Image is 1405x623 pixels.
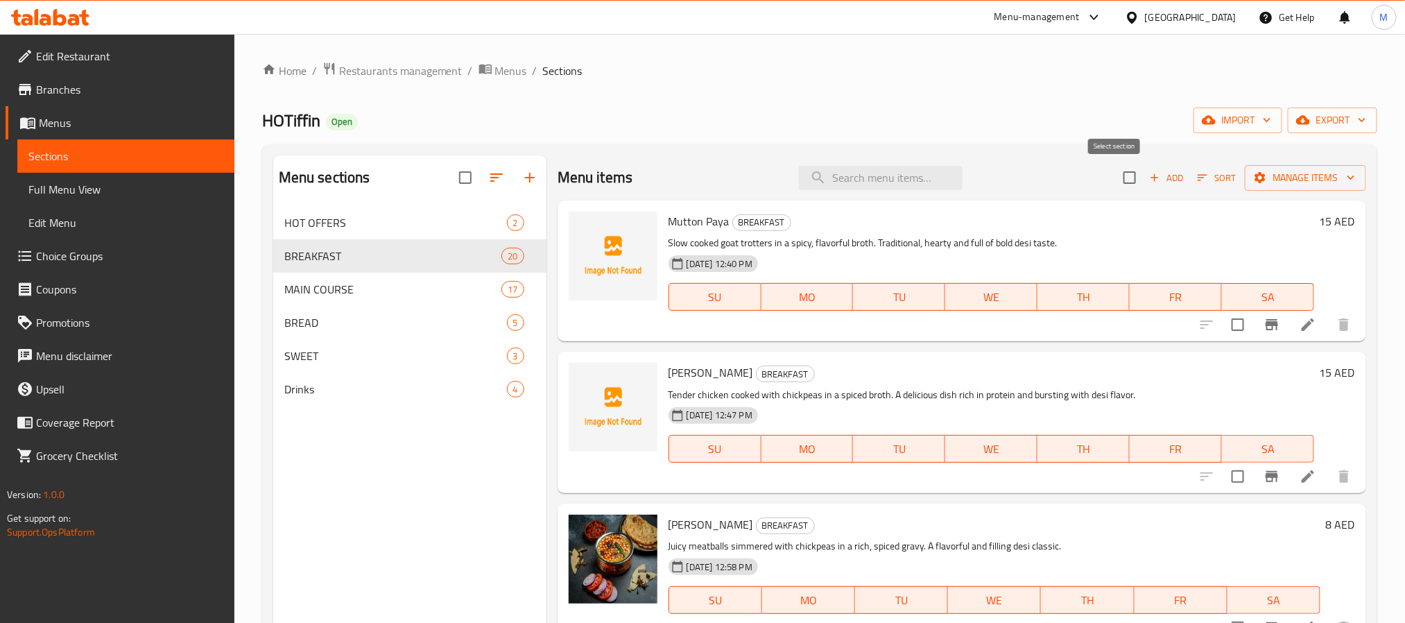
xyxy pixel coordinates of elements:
[7,509,71,527] span: Get support on:
[36,81,223,98] span: Branches
[1380,10,1388,25] span: M
[1320,212,1355,231] h6: 15 AED
[945,283,1037,311] button: WE
[1299,112,1366,129] span: export
[262,105,320,136] span: HOTiffin
[1227,287,1309,307] span: SA
[284,314,507,331] span: BREAD
[501,248,524,264] div: items
[945,435,1037,463] button: WE
[273,339,546,373] div: SWEET3
[669,211,730,232] span: Mutton Paya
[1148,170,1185,186] span: Add
[669,538,1320,555] p: Juicy meatballs simmered with chickpeas in a rich, spiced gravy. A flavorful and filling desi cla...
[1135,287,1216,307] span: FR
[669,514,753,535] span: [PERSON_NAME]
[339,62,463,79] span: Restaurants management
[1223,310,1252,339] span: Select to update
[36,381,223,398] span: Upsell
[6,439,234,472] a: Grocery Checklist
[6,73,234,106] a: Branches
[768,590,850,611] span: MO
[284,214,507,231] span: HOT OFFERS
[533,62,537,79] li: /
[669,234,1314,252] p: Slow cooked goat trotters in a spicy, flavorful broth. Traditional, hearty and full of bold desi ...
[326,114,358,130] div: Open
[681,409,758,422] span: [DATE] 12:47 PM
[36,447,223,464] span: Grocery Checklist
[284,248,502,264] span: BREAKFAST
[284,348,507,364] span: SWEET
[6,40,234,73] a: Edit Restaurant
[508,383,524,396] span: 4
[273,206,546,239] div: HOT OFFERS2
[1256,169,1355,187] span: Manage items
[1245,165,1366,191] button: Manage items
[761,435,854,463] button: MO
[36,248,223,264] span: Choice Groups
[495,62,527,79] span: Menus
[1037,283,1130,311] button: TH
[6,339,234,373] a: Menu disclaimer
[1205,112,1271,129] span: import
[507,381,524,398] div: items
[28,148,223,164] span: Sections
[762,586,855,614] button: MO
[675,287,756,307] span: SU
[1041,586,1134,614] button: TH
[507,214,524,231] div: items
[508,316,524,330] span: 5
[508,350,524,363] span: 3
[451,163,480,192] span: Select all sections
[36,314,223,331] span: Promotions
[756,366,815,382] div: BREAKFAST
[1255,460,1288,493] button: Branch-specific-item
[767,439,848,459] span: MO
[6,373,234,406] a: Upsell
[273,373,546,406] div: Drinks4
[284,281,502,298] span: MAIN COURSE
[1043,439,1124,459] span: TH
[1043,287,1124,307] span: TH
[507,348,524,364] div: items
[853,283,945,311] button: TU
[6,306,234,339] a: Promotions
[1037,435,1130,463] button: TH
[951,287,1032,307] span: WE
[273,306,546,339] div: BREAD5
[508,216,524,230] span: 2
[675,439,756,459] span: SU
[312,62,317,79] li: /
[861,590,942,611] span: TU
[859,439,940,459] span: TU
[767,287,848,307] span: MO
[1046,590,1128,611] span: TH
[954,590,1035,611] span: WE
[502,250,523,263] span: 20
[569,212,657,300] img: Mutton Paya
[855,586,948,614] button: TU
[262,62,1377,80] nav: breadcrumb
[853,435,945,463] button: TU
[322,62,463,80] a: Restaurants management
[1327,308,1361,341] button: delete
[1320,363,1355,382] h6: 15 AED
[859,287,940,307] span: TU
[1135,439,1216,459] span: FR
[1326,515,1355,534] h6: 8 AED
[1145,10,1236,25] div: [GEOGRAPHIC_DATA]
[799,166,963,190] input: search
[733,214,791,230] span: BREAKFAST
[36,414,223,431] span: Coverage Report
[43,486,64,504] span: 1.0.0
[1233,590,1315,611] span: SA
[675,590,757,611] span: SU
[6,106,234,139] a: Menus
[36,281,223,298] span: Coupons
[262,62,307,79] a: Home
[1189,167,1245,189] span: Sort items
[1144,167,1189,189] button: Add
